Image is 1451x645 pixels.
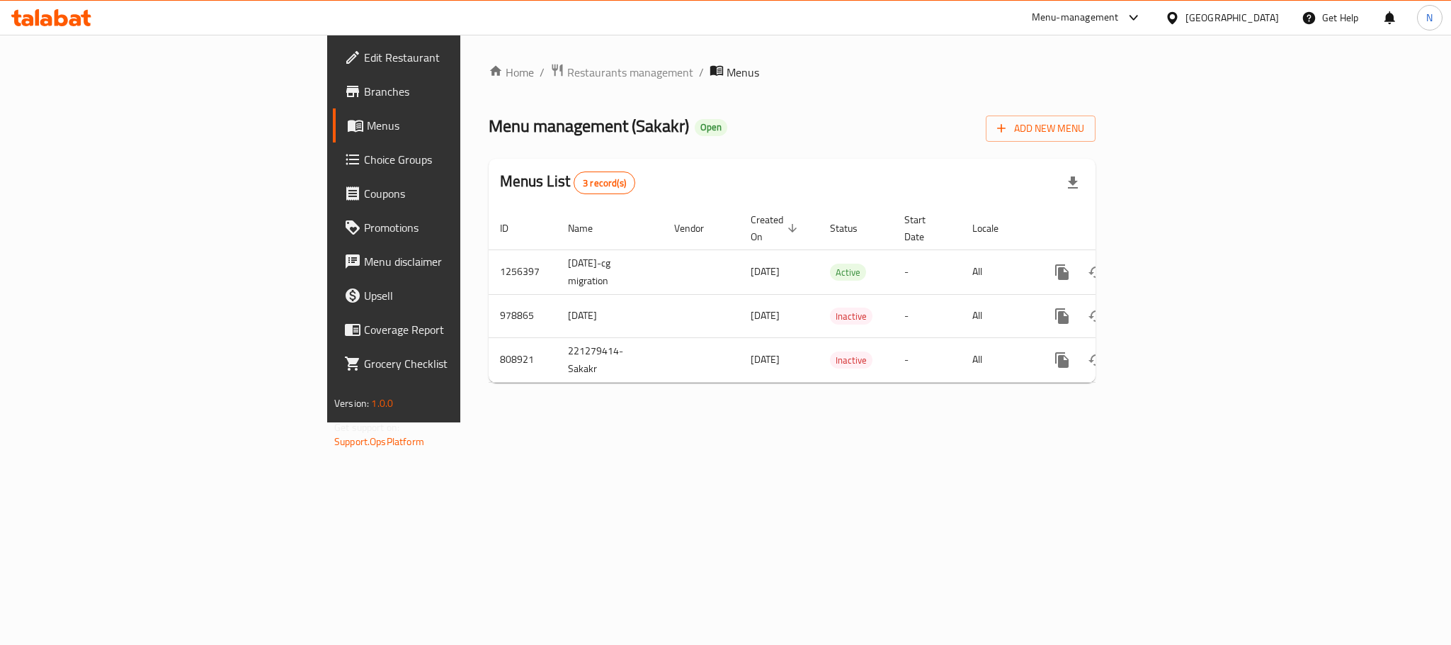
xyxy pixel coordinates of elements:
span: N [1426,10,1433,26]
a: Choice Groups [333,142,569,176]
a: Edit Restaurant [333,40,569,74]
span: Status [830,220,876,237]
span: Coupons [364,185,558,202]
table: enhanced table [489,207,1193,383]
span: Menu management ( Sakakr ) [489,110,689,142]
span: Menu disclaimer [364,253,558,270]
span: Menus [727,64,759,81]
span: ID [500,220,527,237]
div: [GEOGRAPHIC_DATA] [1185,10,1279,26]
span: Branches [364,83,558,100]
span: Name [568,220,611,237]
span: Edit Restaurant [364,49,558,66]
span: Start Date [904,211,944,245]
span: Open [695,121,727,133]
div: Inactive [830,308,872,325]
th: Actions [1034,207,1193,250]
span: Inactive [830,352,872,369]
a: Coverage Report [333,313,569,347]
button: more [1045,255,1079,289]
div: Inactive [830,352,872,369]
div: Menu-management [1032,9,1119,26]
td: All [961,294,1034,337]
span: 3 record(s) [574,176,635,190]
a: Branches [333,74,569,108]
span: Inactive [830,308,872,325]
div: Total records count [574,172,635,194]
button: Change Status [1079,299,1113,333]
span: Choice Groups [364,151,558,168]
a: Menu disclaimer [333,245,569,279]
span: [DATE] [751,350,780,369]
span: Active [830,264,866,281]
span: Version: [334,394,369,413]
h2: Menus List [500,171,635,194]
span: Created On [751,211,802,245]
li: / [699,64,704,81]
a: Support.OpsPlatform [334,432,424,451]
a: Menus [333,108,569,142]
button: Change Status [1079,343,1113,377]
button: more [1045,343,1079,377]
span: Upsell [364,287,558,304]
a: Upsell [333,279,569,313]
a: Promotions [333,211,569,245]
td: [DATE] [557,294,663,337]
span: [DATE] [751,306,780,325]
div: Export file [1056,166,1090,200]
span: [DATE] [751,262,780,281]
td: All [961,337,1034,382]
span: Promotions [364,219,558,236]
div: Active [830,264,866,281]
span: Get support on: [334,418,399,437]
td: 221279414-Sakakr [557,337,663,382]
span: Grocery Checklist [364,355,558,372]
td: - [893,249,961,294]
button: Add New Menu [986,116,1096,142]
td: All [961,249,1034,294]
a: Restaurants management [550,63,693,82]
span: Restaurants management [567,64,693,81]
span: Add New Menu [997,120,1084,138]
button: Change Status [1079,255,1113,289]
span: 1.0.0 [371,394,393,413]
span: Menus [367,117,558,134]
td: - [893,337,961,382]
span: Locale [972,220,1017,237]
td: [DATE]-cg migration [557,249,663,294]
button: more [1045,299,1079,333]
td: - [893,294,961,337]
div: Open [695,119,727,136]
span: Vendor [674,220,722,237]
nav: breadcrumb [489,63,1096,82]
a: Coupons [333,176,569,211]
a: Grocery Checklist [333,347,569,381]
span: Coverage Report [364,321,558,338]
